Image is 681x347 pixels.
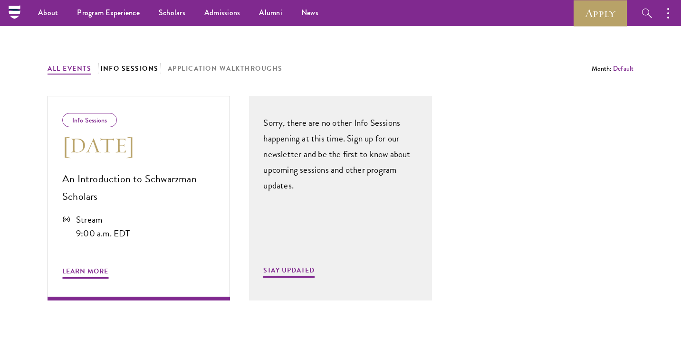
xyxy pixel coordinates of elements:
[100,63,159,75] button: Info Sessions
[168,63,283,75] button: Application Walkthroughs
[62,132,215,159] h3: [DATE]
[76,226,130,240] div: 9:00 a.m. EDT
[48,96,230,300] a: Info Sessions [DATE] An Introduction to Schwarzman Scholars Stream 9:00 a.m. EDT Learn More
[592,64,612,73] span: Month:
[62,265,108,280] span: Learn More
[76,213,130,226] div: Stream
[263,115,417,193] div: Sorry, there are no other Info Sessions happening at this time. Sign up for our newsletter and be...
[62,113,117,127] div: Info Sessions
[48,63,91,75] button: All Events
[613,64,633,74] button: Default
[263,264,315,279] span: Stay Updated
[62,170,215,206] p: An Introduction to Schwarzman Scholars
